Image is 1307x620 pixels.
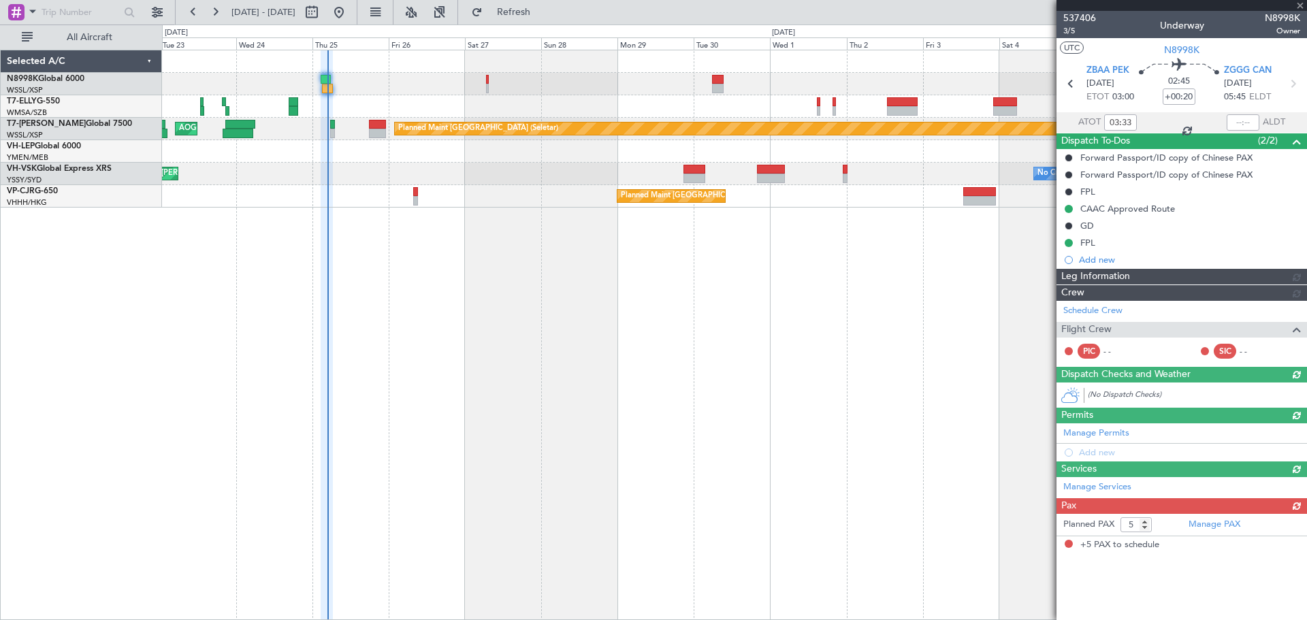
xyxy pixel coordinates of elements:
span: Dispatch To-Dos [1061,133,1130,149]
div: Wed 24 [236,37,312,50]
div: FPL [1080,186,1095,197]
input: Trip Number [42,2,120,22]
span: 05:45 [1224,91,1246,104]
span: ELDT [1249,91,1271,104]
span: [DATE] - [DATE] [231,6,295,18]
span: 03:00 [1112,91,1134,104]
span: (2/2) [1258,133,1278,148]
div: Wed 1 [770,37,846,50]
a: WMSA/SZB [7,108,47,118]
div: Thu 25 [312,37,389,50]
button: UTC [1060,42,1084,54]
div: GD [1080,220,1094,231]
div: Mon 29 [617,37,694,50]
span: ATOT [1078,116,1101,129]
div: Sun 28 [541,37,617,50]
a: VH-VSKGlobal Express XRS [7,165,112,173]
div: No Crew [1037,163,1069,184]
span: N8998K [7,75,38,83]
a: T7-ELLYG-550 [7,97,60,105]
span: ALDT [1263,116,1285,129]
div: Fri 26 [389,37,465,50]
span: VP-CJR [7,187,35,195]
a: VP-CJRG-650 [7,187,58,195]
span: N8998K [1164,43,1199,57]
div: [DATE] [165,27,188,39]
span: ZBAA PEK [1086,64,1129,78]
span: [DATE] [1086,77,1114,91]
a: WSSL/XSP [7,130,43,140]
a: N8998KGlobal 6000 [7,75,84,83]
a: VHHH/HKG [7,197,47,208]
a: T7-[PERSON_NAME]Global 7500 [7,120,132,128]
span: ZGGG CAN [1224,64,1272,78]
button: All Aircraft [15,27,148,48]
div: Add new [1079,254,1300,265]
span: [DATE] [1224,77,1252,91]
span: Refresh [485,7,543,17]
span: VH-VSK [7,165,37,173]
div: Fri 3 [923,37,999,50]
div: FPL [1080,237,1095,248]
span: T7-[PERSON_NAME] [7,120,86,128]
span: N8998K [1265,11,1300,25]
div: Forward Passport/ID copy of Chinese PAX [1080,169,1253,180]
div: Underway [1160,18,1204,33]
div: CAAC Approved Route [1080,203,1175,214]
div: Sat 4 [999,37,1076,50]
a: YSSY/SYD [7,175,42,185]
div: Tue 23 [160,37,236,50]
div: Planned Maint [GEOGRAPHIC_DATA] (Seletar) [398,118,558,139]
div: Forward Passport/ID copy of Chinese PAX [1080,152,1253,163]
div: Thu 2 [847,37,923,50]
span: Owner [1265,25,1300,37]
span: All Aircraft [35,33,144,42]
span: ETOT [1086,91,1109,104]
a: WSSL/XSP [7,85,43,95]
button: Refresh [465,1,547,23]
span: VH-LEP [7,142,35,150]
div: AOG Maint London ([GEOGRAPHIC_DATA]) [179,118,332,139]
span: 3/5 [1063,25,1096,37]
a: YMEN/MEB [7,152,48,163]
span: 537406 [1063,11,1096,25]
div: [DATE] [772,27,795,39]
div: Tue 30 [694,37,770,50]
span: 02:45 [1168,75,1190,88]
a: VH-LEPGlobal 6000 [7,142,81,150]
div: Sat 27 [465,37,541,50]
div: Planned Maint [GEOGRAPHIC_DATA] ([GEOGRAPHIC_DATA] Intl) [621,186,848,206]
span: T7-ELLY [7,97,37,105]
